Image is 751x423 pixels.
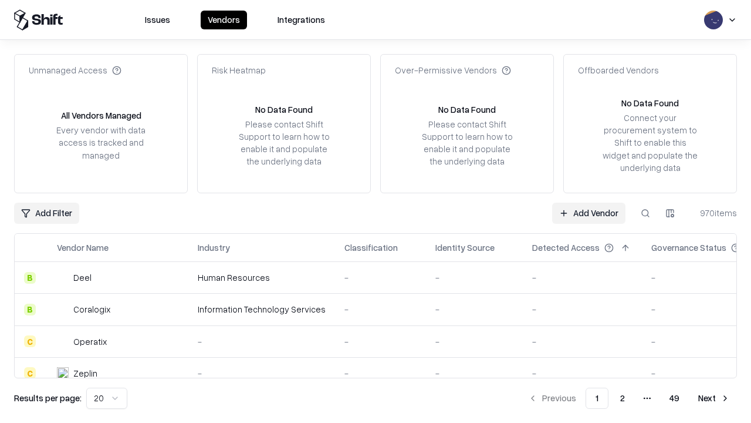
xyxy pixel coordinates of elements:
[435,271,513,284] div: -
[532,303,632,315] div: -
[660,388,689,409] button: 49
[255,103,313,116] div: No Data Found
[212,64,266,76] div: Risk Heatmap
[24,304,36,315] div: B
[138,11,177,29] button: Issues
[532,335,632,348] div: -
[435,303,513,315] div: -
[395,64,511,76] div: Over-Permissive Vendors
[521,388,737,409] nav: pagination
[435,367,513,380] div: -
[57,335,69,347] img: Operatix
[73,335,107,348] div: Operatix
[24,272,36,284] div: B
[435,241,495,254] div: Identity Source
[201,11,247,29] button: Vendors
[621,97,679,109] div: No Data Found
[73,303,110,315] div: Coralogix
[270,11,332,29] button: Integrations
[344,335,417,348] div: -
[198,303,326,315] div: Information Technology Services
[198,335,326,348] div: -
[435,335,513,348] div: -
[344,367,417,380] div: -
[235,118,333,168] div: Please contact Shift Support to learn how to enable it and populate the underlying data
[438,103,496,116] div: No Data Found
[61,109,141,122] div: All Vendors Managed
[690,207,737,219] div: 970 items
[73,367,97,380] div: Zeplin
[24,335,36,347] div: C
[198,271,326,284] div: Human Resources
[14,203,79,224] button: Add Filter
[532,367,632,380] div: -
[344,303,417,315] div: -
[52,124,150,161] div: Every vendor with data access is tracked and managed
[57,367,69,379] img: Zeplin
[601,112,699,174] div: Connect your procurement system to Shift to enable this widget and populate the underlying data
[198,367,326,380] div: -
[418,118,516,168] div: Please contact Shift Support to learn how to enable it and populate the underlying data
[198,241,230,254] div: Industry
[586,388,608,409] button: 1
[532,271,632,284] div: -
[651,241,726,254] div: Governance Status
[29,64,121,76] div: Unmanaged Access
[57,272,69,284] img: Deel
[532,241,600,254] div: Detected Access
[611,388,634,409] button: 2
[578,64,659,76] div: Offboarded Vendors
[14,392,82,404] p: Results per page:
[24,367,36,379] div: C
[344,271,417,284] div: -
[344,241,398,254] div: Classification
[57,304,69,315] img: Coralogix
[552,203,625,224] a: Add Vendor
[73,271,92,284] div: Deel
[57,241,109,254] div: Vendor Name
[691,388,737,409] button: Next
